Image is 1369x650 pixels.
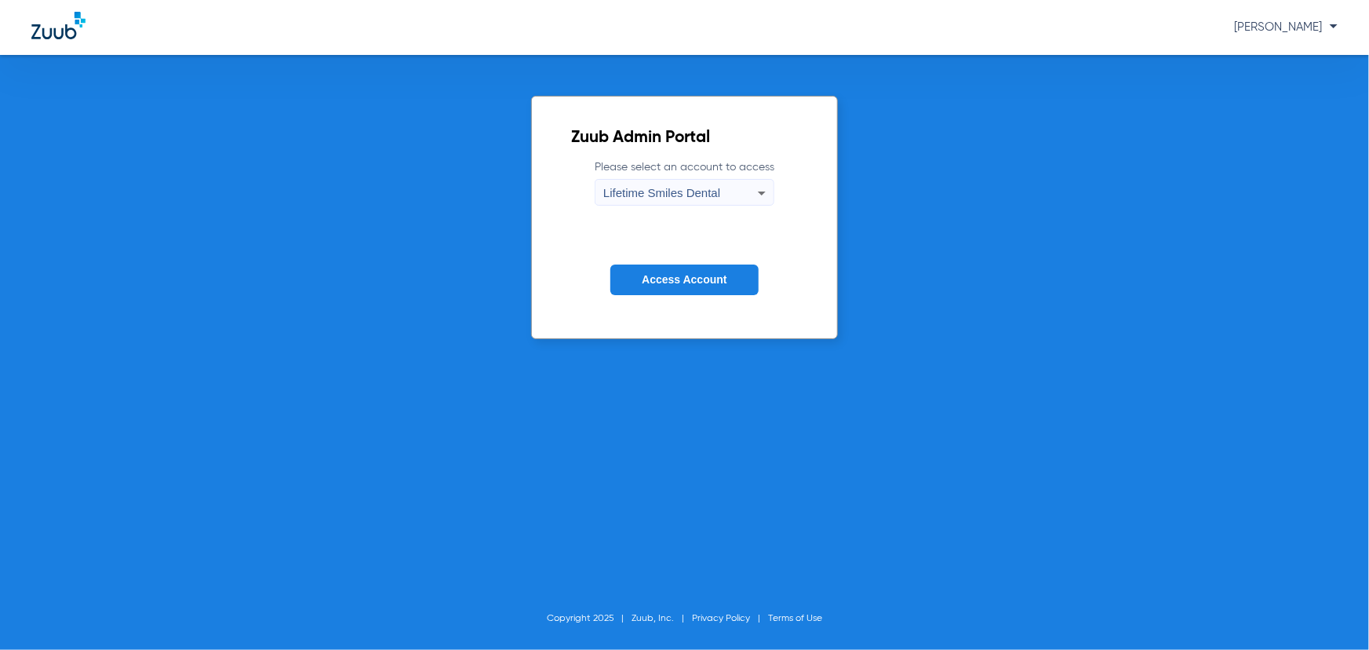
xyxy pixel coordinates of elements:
[547,611,632,626] li: Copyright 2025
[642,273,726,286] span: Access Account
[603,186,720,199] span: Lifetime Smiles Dental
[632,611,692,626] li: Zuub, Inc.
[31,12,86,39] img: Zuub Logo
[768,614,822,623] a: Terms of Use
[1234,21,1338,33] span: [PERSON_NAME]
[610,265,758,295] button: Access Account
[571,130,798,146] h2: Zuub Admin Portal
[595,159,774,206] label: Please select an account to access
[692,614,750,623] a: Privacy Policy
